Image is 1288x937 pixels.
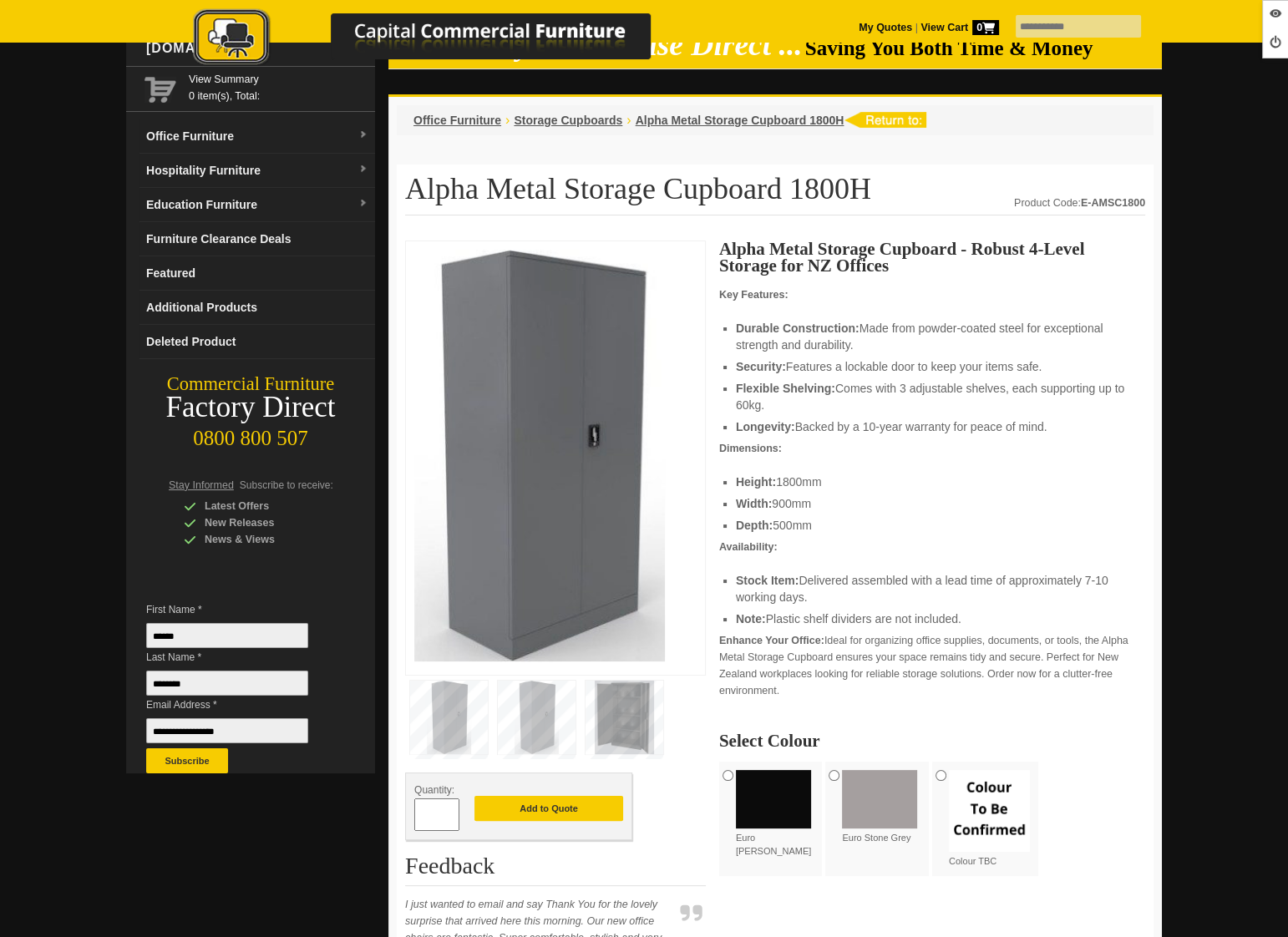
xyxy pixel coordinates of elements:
[1121,28,1138,62] em: "
[184,498,342,514] div: Latest Offers
[405,853,706,886] h2: Feedback
[1014,195,1145,211] div: Product Code:
[972,20,999,35] span: 0
[949,770,1031,852] img: Colour TBC
[719,541,778,553] strong: Availability:
[1081,197,1145,209] strong: E-AMSC1800
[147,8,732,74] a: Capital Commercial Furniture Logo
[736,474,1128,490] li: 1800mm
[736,495,1128,512] li: 900mm
[842,770,924,845] label: Euro Stone Grey
[626,112,631,129] li: ›
[146,623,308,648] input: First Name *
[139,291,375,325] a: Additional Products
[358,130,368,140] img: dropdown
[736,322,860,335] strong: Durable Construction:
[805,37,1118,59] span: Saving You Both Time & Money
[736,320,1128,353] li: Made from powder-coated steel for exceptional strength and durability.
[920,22,999,33] strong: View Cart
[358,199,368,209] img: dropdown
[736,770,818,858] label: Euro [PERSON_NAME]
[169,479,234,491] span: Stay Informed
[139,222,375,256] a: Furniture Clearance Deals
[736,380,1128,413] li: Comes with 3 adjustable shelves, each supporting up to 60kg.
[147,8,732,69] img: Capital Commercial Furniture Logo
[139,154,375,188] a: Hospitality Furnituredropdown
[146,671,308,696] input: Last Name *
[146,649,333,666] span: Last Name *
[414,250,665,661] img: Office metal storage cupboard, 1800H, with lockable doors and adjustable shelves.
[719,289,789,301] strong: Key Features:
[139,325,375,359] a: Deleted Product
[719,443,782,454] strong: Dimensions:
[736,572,1128,605] li: Delivered assembled with a lead time of approximately 7-10 working days.
[139,23,375,73] div: [DOMAIN_NAME]
[736,475,776,489] strong: Height:
[736,519,773,532] strong: Depth:
[146,696,333,713] span: Email Address *
[736,418,1128,435] li: Backed by a 10-year warranty for peace of mind.
[736,420,795,433] strong: Longevity:
[126,372,375,396] div: Commercial Furniture
[126,396,375,419] div: Factory Direct
[184,531,342,548] div: News & Views
[358,165,368,175] img: dropdown
[949,770,1031,868] label: Colour TBC
[146,601,333,618] span: First Name *
[844,112,926,128] img: return to
[413,28,803,62] em: "Factory/Warehouse Direct ...
[859,22,912,33] a: My Quotes
[719,635,824,646] strong: Enhance Your Office:
[736,574,799,587] strong: Stock Item:
[736,517,1128,534] li: 500mm
[505,112,510,129] li: ›
[842,770,917,828] img: Euro Stone Grey
[736,610,1128,627] li: Plastic shelf dividers are not included.
[719,241,1145,274] h3: Alpha Metal Storage Cupboard - Robust 4-Level Storage for NZ Offices
[736,497,772,510] strong: Width:
[719,732,1145,749] h2: Select Colour
[918,22,999,33] a: View Cart0
[139,119,375,154] a: Office Furnituredropdown
[189,71,368,102] span: 0 item(s), Total:
[736,770,811,828] img: Euro Matt Black
[414,784,454,796] span: Quantity:
[139,256,375,291] a: Featured
[126,418,375,450] div: 0800 800 507
[146,718,308,743] input: Email Address *
[184,514,342,531] div: New Releases
[146,748,228,773] button: Subscribe
[736,382,835,395] strong: Flexible Shelving:
[514,114,622,127] a: Storage Cupboards
[413,114,501,127] a: Office Furniture
[719,632,1145,699] p: Ideal for organizing office supplies, documents, or tools, the Alpha Metal Storage Cupboard ensur...
[736,358,1128,375] li: Features a lockable door to keep your items safe.
[139,188,375,222] a: Education Furnituredropdown
[736,612,766,626] strong: Note:
[736,360,786,373] strong: Security:
[240,479,333,491] span: Subscribe to receive:
[405,173,1145,215] h1: Alpha Metal Storage Cupboard 1800H
[636,114,844,127] a: Alpha Metal Storage Cupboard 1800H
[474,796,623,821] button: Add to Quote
